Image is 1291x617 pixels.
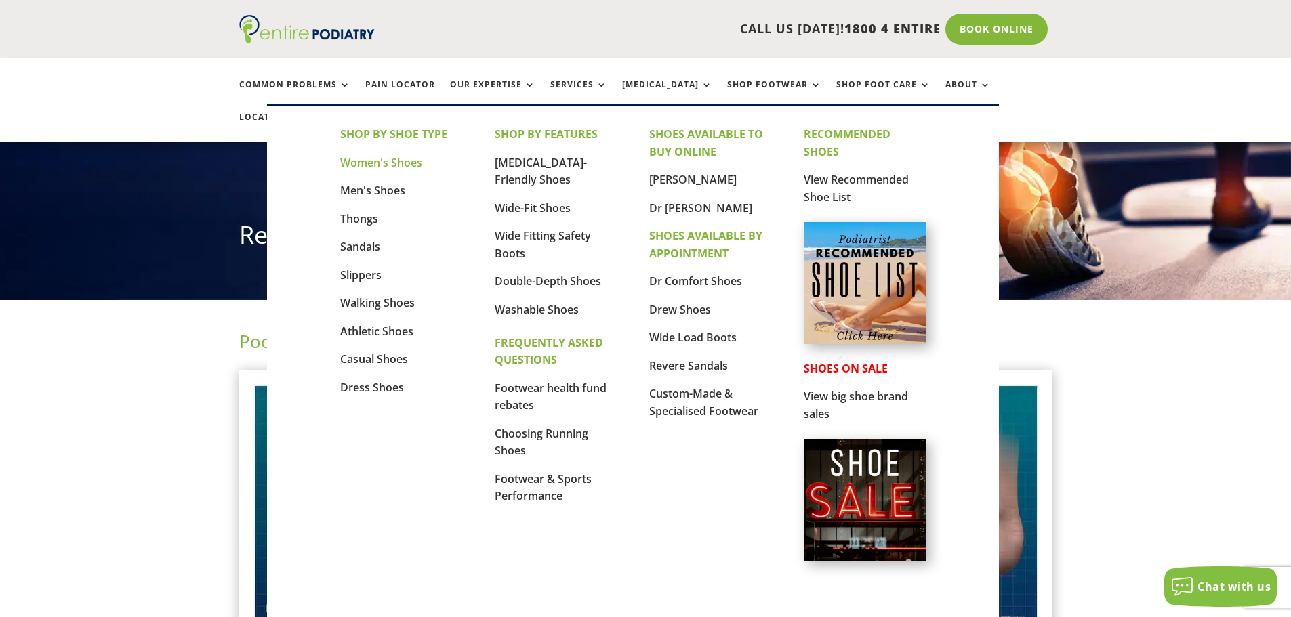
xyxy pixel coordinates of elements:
[727,80,821,109] a: Shop Footwear
[340,211,378,226] a: Thongs
[495,127,598,142] strong: SHOP BY FEATURES
[804,361,888,376] strong: SHOES ON SALE
[649,274,742,289] a: Dr Comfort Shoes
[340,239,380,254] a: Sandals
[340,155,422,170] a: Women's Shoes
[340,295,415,310] a: Walking Shoes
[495,274,601,289] a: Double-Depth Shoes
[804,172,909,205] a: View Recommended Shoe List
[427,20,941,38] p: CALL US [DATE]!
[649,172,737,187] a: [PERSON_NAME]
[239,33,375,46] a: Entire Podiatry
[365,80,435,109] a: Pain Locator
[1197,579,1271,594] span: Chat with us
[239,80,350,109] a: Common Problems
[239,329,1052,360] h2: Podiatrist recommended shoes for your foot type
[1164,566,1277,607] button: Chat with us
[622,80,712,109] a: [MEDICAL_DATA]
[804,550,926,563] a: Shoes on Sale from Entire Podiatry shoe partners
[804,439,926,561] img: shoe-sale-australia-entire-podiatry
[340,380,404,395] a: Dress Shoes
[495,155,587,188] a: [MEDICAL_DATA]-Friendly Shoes
[649,358,728,373] a: Revere Sandals
[495,302,579,317] a: Washable Shoes
[239,112,307,142] a: Locations
[804,389,908,421] a: View big shoe brand sales
[649,228,762,261] strong: SHOES AVAILABLE BY APPOINTMENT
[495,426,588,459] a: Choosing Running Shoes
[495,335,603,368] strong: FREQUENTLY ASKED QUESTIONS
[649,386,758,419] a: Custom-Made & Specialised Footwear
[804,333,926,347] a: Podiatrist Recommended Shoe List Australia
[495,228,591,261] a: Wide Fitting Safety Boots
[340,352,408,366] a: Casual Shoes
[495,381,607,413] a: Footwear health fund rebates
[239,218,1052,259] h1: Recommended Shoe List
[340,127,447,142] strong: SHOP BY SHOE TYPE
[804,222,926,344] img: podiatrist-recommended-shoe-list-australia-entire-podiatry
[495,471,592,504] a: Footwear & Sports Performance
[340,324,413,339] a: Athletic Shoes
[239,15,375,43] img: logo (1)
[649,200,752,215] a: Dr [PERSON_NAME]
[649,302,711,317] a: Drew Shoes
[550,80,607,109] a: Services
[340,183,405,198] a: Men's Shoes
[340,268,382,282] a: Slippers
[649,127,763,159] strong: SHOES AVAILABLE TO BUY ONLINE
[649,330,737,345] a: Wide Load Boots
[804,127,890,159] strong: RECOMMENDED SHOES
[945,80,991,109] a: About
[836,80,930,109] a: Shop Foot Care
[844,20,941,37] span: 1800 4 ENTIRE
[450,80,535,109] a: Our Expertise
[495,200,571,215] a: Wide-Fit Shoes
[945,14,1048,45] a: Book Online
